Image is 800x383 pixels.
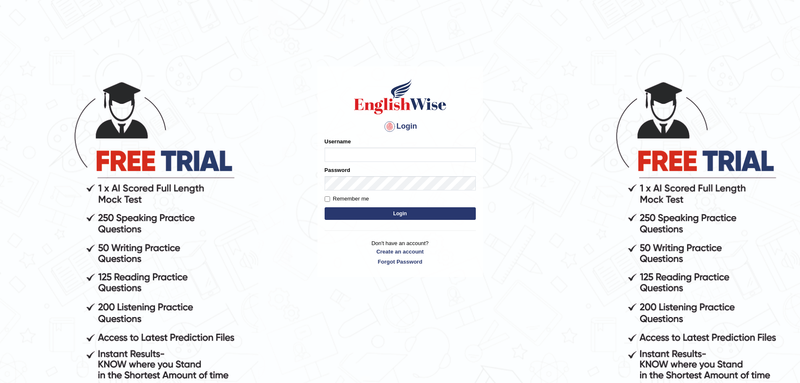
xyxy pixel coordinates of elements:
label: Password [325,166,350,174]
label: Username [325,137,351,145]
button: Login [325,207,476,220]
img: Logo of English Wise sign in for intelligent practice with AI [352,78,448,116]
h4: Login [325,120,476,133]
a: Create an account [325,248,476,256]
label: Remember me [325,195,369,203]
p: Don't have an account? [325,239,476,265]
input: Remember me [325,196,330,202]
a: Forgot Password [325,258,476,266]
